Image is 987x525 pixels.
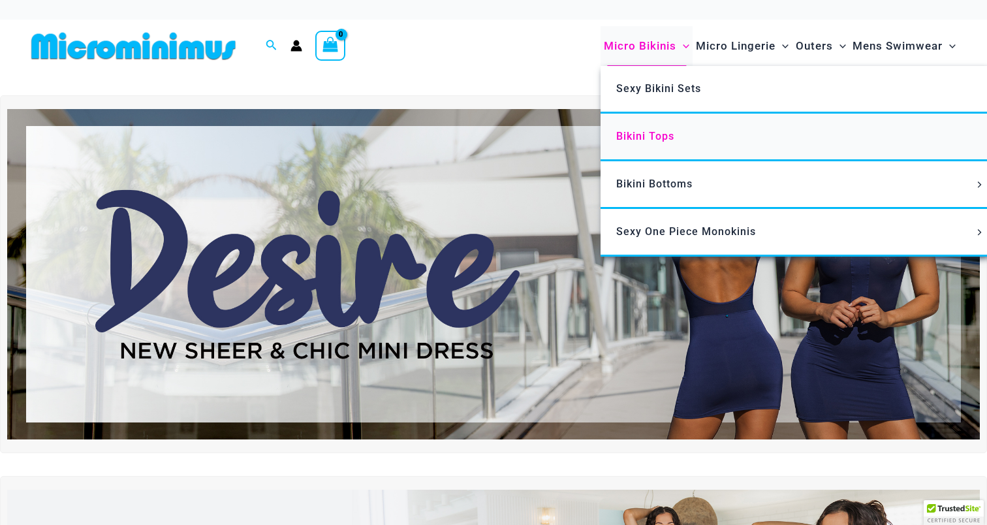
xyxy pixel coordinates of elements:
[943,29,956,63] span: Menu Toggle
[599,24,961,68] nav: Site Navigation
[616,82,701,95] span: Sexy Bikini Sets
[266,38,277,54] a: Search icon link
[604,29,676,63] span: Micro Bikinis
[696,29,775,63] span: Micro Lingerie
[853,29,943,63] span: Mens Swimwear
[973,182,987,188] span: Menu Toggle
[973,229,987,236] span: Menu Toggle
[792,26,849,66] a: OutersMenu ToggleMenu Toggle
[924,500,984,525] div: TrustedSite Certified
[693,26,792,66] a: Micro LingerieMenu ToggleMenu Toggle
[26,31,241,61] img: MM SHOP LOGO FLAT
[616,225,756,238] span: Sexy One Piece Monokinis
[7,109,980,439] img: Desire me Navy Dress
[833,29,846,63] span: Menu Toggle
[290,40,302,52] a: Account icon link
[775,29,789,63] span: Menu Toggle
[601,26,693,66] a: Micro BikinisMenu ToggleMenu Toggle
[616,178,693,190] span: Bikini Bottoms
[315,31,345,61] a: View Shopping Cart, empty
[616,130,674,142] span: Bikini Tops
[849,26,959,66] a: Mens SwimwearMenu ToggleMenu Toggle
[796,29,833,63] span: Outers
[676,29,689,63] span: Menu Toggle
